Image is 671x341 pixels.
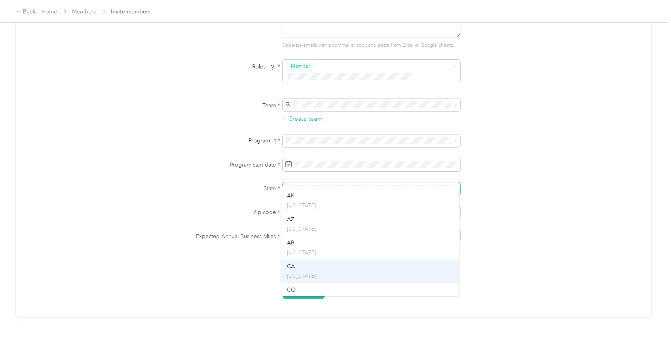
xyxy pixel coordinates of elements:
[181,161,280,169] label: Program start date
[111,8,151,16] span: Invite members
[287,216,294,223] span: AZ
[287,272,454,280] p: [US_STATE]
[181,232,280,241] label: Expected Annual Business Miles
[285,61,316,71] button: Member
[181,208,280,216] label: Zip code
[181,136,280,145] div: Program
[291,63,310,70] span: Member
[42,8,57,15] a: Home
[287,263,295,270] span: CA
[287,248,454,257] p: [US_STATE]
[283,114,323,124] button: + Create team
[181,101,280,110] label: Team
[283,42,460,49] p: Separate emails with a comma, or copy and paste from Excel or Google Sheets.
[181,184,280,193] label: State
[72,8,96,15] a: Members
[287,192,295,199] span: AK
[287,201,454,210] p: [US_STATE]
[287,225,454,233] p: [US_STATE]
[16,7,36,17] div: Back
[249,61,278,73] span: Roles
[627,297,671,341] iframe: Everlance-gr Chat Button Frame
[287,286,296,293] span: CO
[287,296,454,304] p: [US_STATE]
[287,239,294,246] span: AR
